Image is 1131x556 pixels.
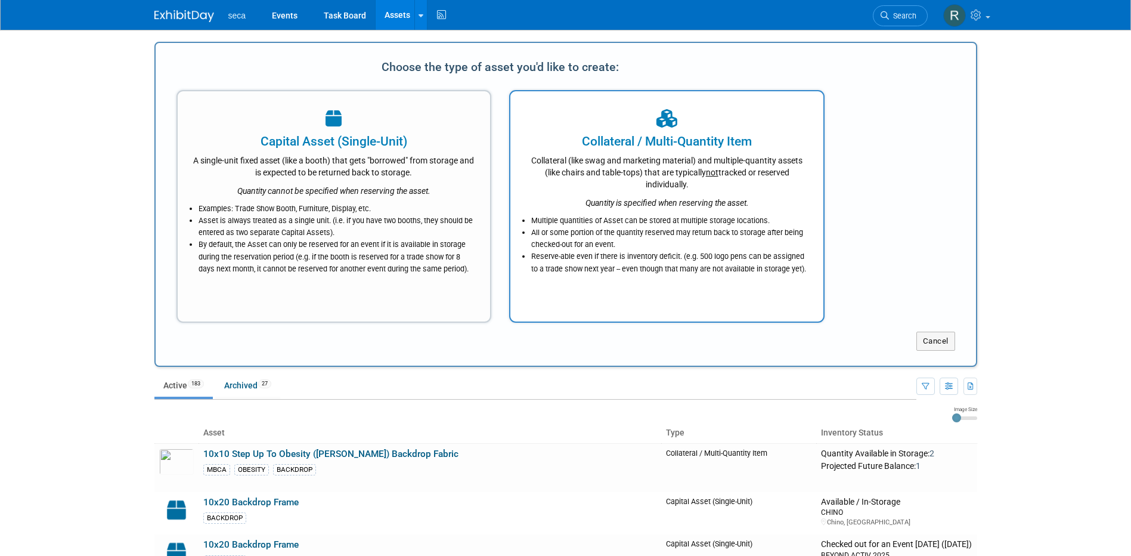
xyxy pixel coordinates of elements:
[661,423,816,443] th: Type
[585,198,749,208] i: Quantity is specified when reserving the asset.
[661,443,816,492] td: Collateral / Multi-Quantity Item
[203,464,230,475] div: MBCA
[531,251,808,274] li: Reserve-able even if there is inventory deficit. (e.g. 500 logo pens can be assigned to a trade s...
[821,539,972,550] div: Checked out for an Event [DATE] ([DATE])
[258,379,271,388] span: 27
[199,239,476,274] li: By default, the Asset can only be reserved for an event if it is available in storage during the ...
[916,461,921,471] span: 1
[234,464,269,475] div: OBESITY
[821,497,972,508] div: Available / In-Storage
[525,132,808,150] div: Collateral / Multi-Quantity Item
[706,168,718,177] span: not
[821,449,972,459] div: Quantity Available in Storage:
[154,374,213,397] a: Active183
[199,203,476,215] li: Examples: Trade Show Booth, Furniture, Display, etc.
[273,464,316,475] div: BACKDROP
[531,227,808,251] li: All or some portion of the quantity reserved may return back to storage after being checked-out f...
[193,132,476,150] div: Capital Asset (Single-Unit)
[154,10,214,22] img: ExhibitDay
[176,55,825,78] div: Choose the type of asset you'd like to create:
[531,215,808,227] li: Multiple quantities of Asset can be stored at multiple storage locations.
[203,539,299,550] a: 10x20 Backdrop Frame
[873,5,928,26] a: Search
[237,186,430,196] i: Quantity cannot be specified when reserving the asset.
[943,4,966,27] img: Rachel Jordan
[199,215,476,239] li: Asset is always treated as a single unit. (i.e. if you have two booths, they should be entered as...
[193,150,476,178] div: A single-unit fixed asset (like a booth) that gets "borrowed" from storage and is expected to be ...
[203,512,246,524] div: BACKDROP
[215,374,280,397] a: Archived27
[889,11,916,20] span: Search
[203,497,299,508] a: 10x20 Backdrop Frame
[929,449,934,458] span: 2
[188,379,204,388] span: 183
[821,507,972,517] div: CHINO
[525,150,808,190] div: Collateral (like swag and marketing material) and multiple-quantity assets (like chairs and table...
[228,11,246,20] span: seca
[159,497,194,523] img: Capital-Asset-Icon-2.png
[661,492,816,535] td: Capital Asset (Single-Unit)
[916,332,955,351] button: Cancel
[952,406,977,413] div: Image Size
[821,518,972,527] div: Chino, [GEOGRAPHIC_DATA]
[821,459,972,472] div: Projected Future Balance:
[199,423,662,443] th: Asset
[203,449,458,459] a: 10x10 Step Up To Obesity ([PERSON_NAME]) Backdrop Fabric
